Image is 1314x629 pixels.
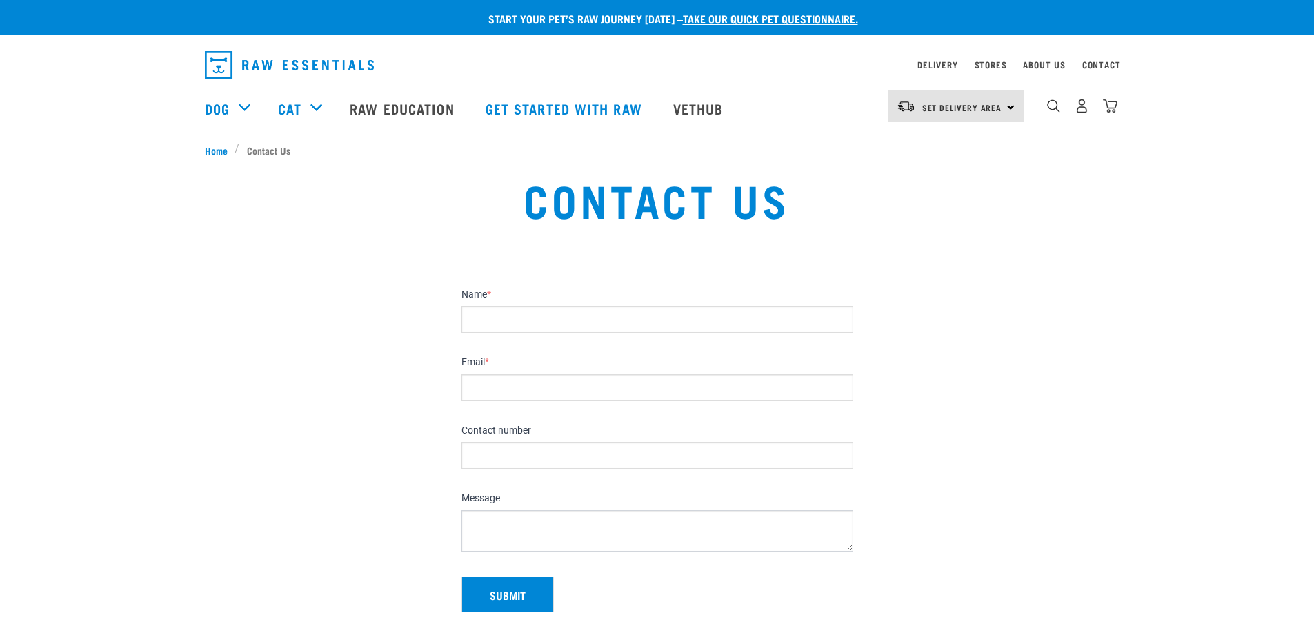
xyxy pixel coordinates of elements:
[205,143,228,157] span: Home
[472,81,659,136] a: Get started with Raw
[278,98,301,119] a: Cat
[194,46,1121,84] nav: dropdown navigation
[461,425,853,437] label: Contact number
[205,143,235,157] a: Home
[922,105,1002,110] span: Set Delivery Area
[917,62,957,67] a: Delivery
[897,100,915,113] img: van-moving.png
[1023,62,1065,67] a: About Us
[461,492,853,505] label: Message
[1047,99,1060,113] img: home-icon-1@2x.png
[1075,99,1089,113] img: user.png
[1082,62,1121,67] a: Contact
[243,174,1070,224] h1: Contact Us
[461,577,554,612] button: Submit
[975,62,1007,67] a: Stores
[205,143,1110,157] nav: breadcrumbs
[461,289,853,301] label: Name
[336,81,471,136] a: Raw Education
[1103,99,1117,113] img: home-icon@2x.png
[205,51,374,79] img: Raw Essentials Logo
[461,356,853,369] label: Email
[683,15,858,21] a: take our quick pet questionnaire.
[205,98,230,119] a: Dog
[659,81,741,136] a: Vethub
